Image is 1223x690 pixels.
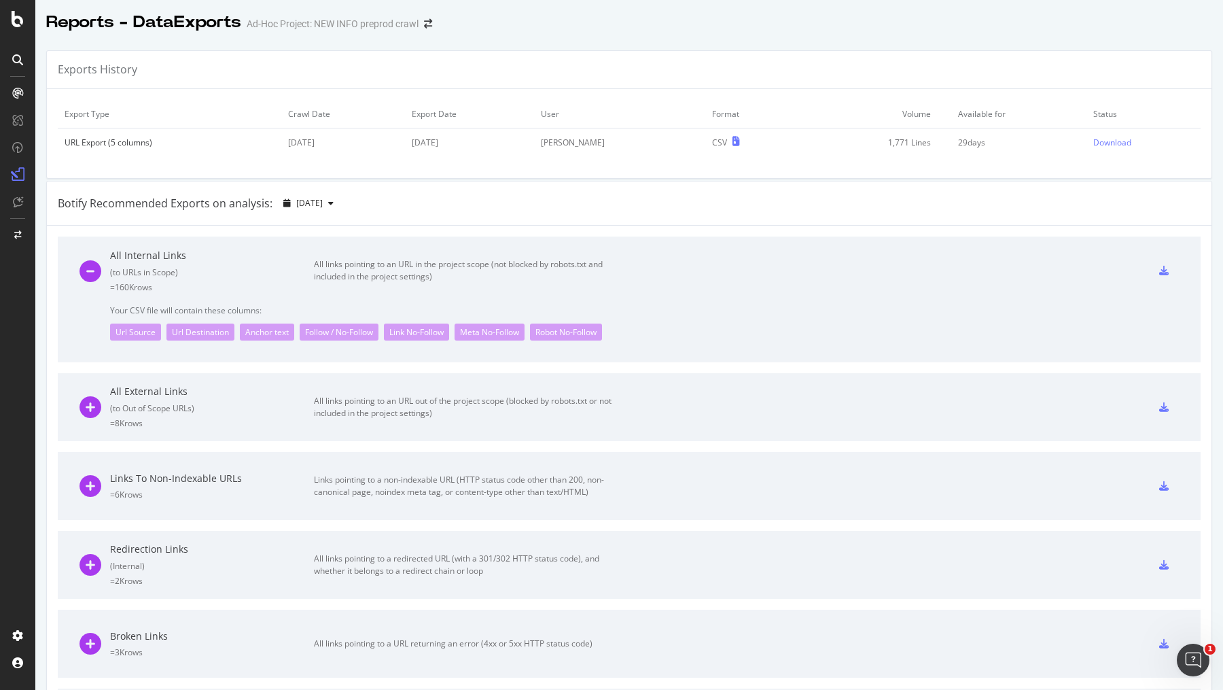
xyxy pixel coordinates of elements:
[58,100,281,128] td: Export Type
[534,128,705,157] td: [PERSON_NAME]
[1093,137,1194,148] a: Download
[110,629,314,643] div: Broken Links
[796,100,951,128] td: Volume
[110,266,314,278] div: ( to URLs in Scope )
[58,62,137,77] div: Exports History
[1093,137,1131,148] div: Download
[1159,560,1169,570] div: csv-export
[424,19,432,29] div: arrow-right-arrow-left
[455,324,525,341] div: Meta No-Follow
[1086,100,1201,128] td: Status
[110,575,314,587] div: = 2K rows
[296,197,323,209] span: 2025 Aug. 22nd
[247,17,419,31] div: Ad-Hoc Project: NEW INFO preprod crawl
[1159,266,1169,275] div: csv-export
[110,324,161,341] div: Url Source
[110,646,314,658] div: = 3K rows
[110,489,314,500] div: = 6K rows
[951,128,1086,157] td: 29 days
[314,474,620,498] div: Links pointing to a non-indexable URL (HTTP status code other than 200, non-canonical page, noind...
[110,305,1179,316] span: Your CSV file will contain these columns:
[712,137,727,148] div: CSV
[110,417,314,429] div: = 8K rows
[300,324,378,341] div: Follow / No-Follow
[314,638,620,650] div: All links pointing to a URL returning an error (4xx or 5xx HTTP status code)
[1159,639,1169,649] div: csv-export
[1159,481,1169,491] div: csv-export
[110,560,314,572] div: ( Internal )
[796,128,951,157] td: 1,771 Lines
[58,196,272,211] div: Botify Recommended Exports on analysis:
[314,258,620,283] div: All links pointing to an URL in the project scope (not blocked by robots.txt and included in the ...
[240,324,294,341] div: Anchor text
[281,128,404,157] td: [DATE]
[534,100,705,128] td: User
[405,128,534,157] td: [DATE]
[110,385,314,398] div: All External Links
[951,100,1086,128] td: Available for
[110,249,314,262] div: All Internal Links
[384,324,449,341] div: Link No-Follow
[314,553,620,577] div: All links pointing to a redirected URL (with a 301/302 HTTP status code), and whether it belongs ...
[405,100,534,128] td: Export Date
[1177,644,1209,676] iframe: Intercom live chat
[166,324,234,341] div: Url Destination
[110,542,314,556] div: Redirection Links
[705,100,797,128] td: Format
[110,281,314,293] div: = 160K rows
[65,137,274,148] div: URL Export (5 columns)
[278,192,339,214] button: [DATE]
[110,402,314,414] div: ( to Out of Scope URLs )
[1205,644,1216,655] span: 1
[281,100,404,128] td: Crawl Date
[530,324,602,341] div: Robot No-Follow
[110,472,314,485] div: Links To Non-Indexable URLs
[1159,402,1169,412] div: csv-export
[314,395,620,419] div: All links pointing to an URL out of the project scope (blocked by robots.txt or not included in t...
[46,11,241,34] div: Reports - DataExports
